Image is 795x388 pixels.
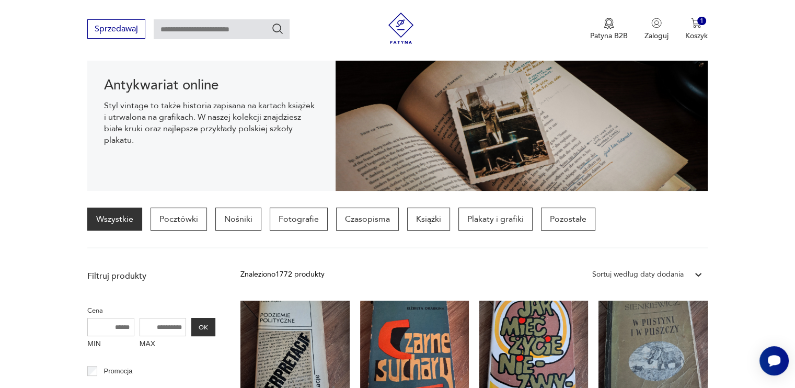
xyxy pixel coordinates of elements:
[151,208,207,231] a: Pocztówki
[87,305,215,316] p: Cena
[240,269,325,280] div: Znaleziono 1772 produkty
[336,208,399,231] a: Czasopisma
[458,208,533,231] a: Plakaty i grafiki
[604,18,614,29] img: Ikona medalu
[87,208,142,231] a: Wszystkie
[590,18,628,41] button: Patyna B2B
[336,34,708,191] img: c8a9187830f37f141118a59c8d49ce82.jpg
[644,31,669,41] p: Zaloguj
[191,318,215,336] button: OK
[215,208,261,231] a: Nośniki
[87,26,145,33] a: Sprzedawaj
[691,18,701,28] img: Ikona koszyka
[644,18,669,41] button: Zaloguj
[541,208,595,231] a: Pozostałe
[87,336,134,353] label: MIN
[104,79,319,92] h1: Antykwariat online
[590,18,628,41] a: Ikona medaluPatyna B2B
[385,13,417,44] img: Patyna - sklep z meblami i dekoracjami vintage
[759,346,789,375] iframe: Smartsupp widget button
[590,31,628,41] p: Patyna B2B
[104,366,133,377] p: Promocja
[592,269,684,280] div: Sortuj według daty dodania
[271,22,284,35] button: Szukaj
[407,208,450,231] a: Książki
[270,208,328,231] a: Fotografie
[140,336,187,353] label: MAX
[104,100,319,146] p: Styl vintage to także historia zapisana na kartach książek i utrwalona na grafikach. W naszej kol...
[697,17,706,26] div: 1
[87,270,215,282] p: Filtruj produkty
[685,18,708,41] button: 1Koszyk
[685,31,708,41] p: Koszyk
[87,19,145,39] button: Sprzedawaj
[651,18,662,28] img: Ikonka użytkownika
